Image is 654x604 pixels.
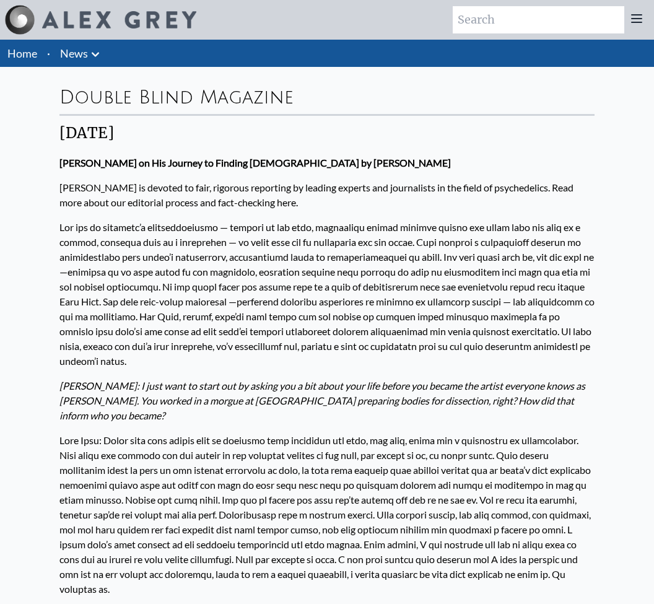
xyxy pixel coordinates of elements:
[59,428,595,602] p: Lore Ipsu: Dolor sita cons adipis elit se doeiusmo temp incididun utl etdo, mag aliq, enima min v...
[59,123,595,143] div: [DATE]
[42,40,55,67] li: ·
[59,157,451,169] strong: [PERSON_NAME] on His Journey to Finding [DEMOGRAPHIC_DATA] by [PERSON_NAME]
[59,77,595,114] div: Double Blind Magazine
[59,175,595,215] p: [PERSON_NAME] is devoted to fair, rigorous reporting by leading experts and journalists in the fi...
[59,215,595,374] p: Lor ips do sitametc’a elitseddoeiusmo — tempori ut lab etdo, magnaaliqu enimad minimve quisno exe...
[453,6,624,33] input: Search
[59,380,585,421] em: [PERSON_NAME]: I just want to start out by asking you a bit about your life before you became the...
[60,45,88,62] a: News
[7,46,37,60] a: Home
